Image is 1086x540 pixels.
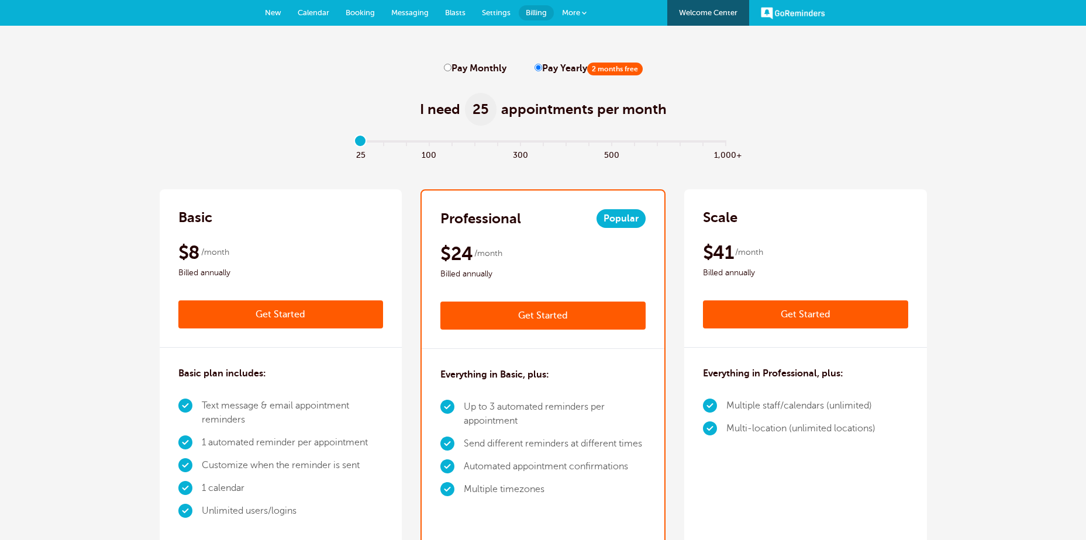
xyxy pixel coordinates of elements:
[202,454,384,477] li: Customize when the reminder is sent
[202,500,384,522] li: Unlimited users/logins
[714,147,737,161] span: 1,000+
[735,245,763,259] span: /month
[526,8,547,17] span: Billing
[346,8,375,17] span: Booking
[703,300,908,328] a: Get Started
[519,5,554,20] a: Billing
[440,267,646,281] span: Billed annually
[535,63,643,74] label: Pay Yearly
[202,394,384,431] li: Text message & email appointment reminders
[440,209,521,228] h2: Professional
[440,368,549,382] h3: Everything in Basic, plus:
[420,100,460,119] span: I need
[600,147,623,161] span: 500
[444,64,451,71] input: Pay Monthly
[597,209,646,228] span: Popular
[509,147,532,161] span: 300
[501,100,667,119] span: appointments per month
[726,394,875,417] li: Multiple staff/calendars (unlimited)
[178,366,266,380] h3: Basic plan includes:
[440,302,646,330] a: Get Started
[444,63,506,74] label: Pay Monthly
[474,247,502,261] span: /month
[298,8,329,17] span: Calendar
[464,455,646,478] li: Automated appointment confirmations
[464,478,646,501] li: Multiple timezones
[482,8,511,17] span: Settings
[178,266,384,280] span: Billed annually
[703,208,737,227] h2: Scale
[391,8,429,17] span: Messaging
[703,241,733,264] span: $41
[703,366,843,380] h3: Everything in Professional, plus:
[178,300,384,328] a: Get Started
[202,431,384,454] li: 1 automated reminder per appointment
[418,147,440,161] span: 100
[726,417,875,440] li: Multi-location (unlimited locations)
[587,63,643,75] span: 2 months free
[178,208,212,227] h2: Basic
[464,432,646,455] li: Send different reminders at different times
[201,245,229,259] span: /month
[465,93,497,126] span: 25
[178,241,200,264] span: $8
[535,64,542,71] input: Pay Yearly2 months free
[440,242,473,265] span: $24
[703,266,908,280] span: Billed annually
[445,8,466,17] span: Blasts
[562,8,580,17] span: More
[202,477,384,500] li: 1 calendar
[265,8,281,17] span: New
[349,147,372,161] span: 25
[464,396,646,432] li: Up to 3 automated reminders per appointment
